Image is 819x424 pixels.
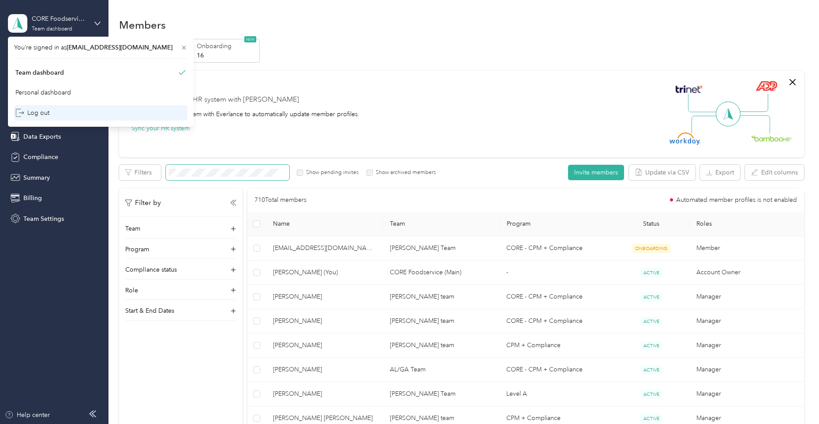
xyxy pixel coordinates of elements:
span: ACTIVE [640,341,662,350]
td: Manager [689,382,806,406]
span: [EMAIL_ADDRESS][DOMAIN_NAME] [67,44,172,51]
td: Carlos Dorribo's team [383,309,500,333]
img: Trinet [673,83,704,95]
p: 710 Total members [254,195,307,205]
iframe: Everlance-gr Chat Button Frame [770,375,819,424]
span: [PERSON_NAME] (You) [273,268,376,277]
p: Start & End Dates [125,306,174,315]
button: Sync your HR system [131,124,190,133]
td: Antoinette P. Rosini [266,285,383,309]
button: Export [700,165,740,180]
td: CORE Foodservice (Main) [383,261,500,285]
h1: Members [119,20,166,30]
span: Team Settings [23,214,64,223]
td: CPM + Compliance [499,333,613,358]
span: Data Exports [23,132,61,141]
td: ONBOARDING [613,236,689,261]
p: Program [125,245,149,254]
span: ONBOARDING [632,244,670,253]
span: Compliance [23,152,58,162]
td: Manager [689,358,806,382]
img: Line Left Up [688,94,719,113]
span: [PERSON_NAME] [273,316,376,326]
div: Log out [15,108,49,117]
span: ACTIVE [640,317,662,326]
label: Show archived members [373,169,436,177]
span: NEW [244,36,256,42]
td: Manager [689,333,806,358]
img: BambooHR [751,135,792,141]
th: Roles [689,212,806,236]
td: Level A [499,382,613,406]
p: Compliance status [125,265,177,274]
span: [PERSON_NAME] [273,389,376,399]
td: Bryan Seibel Team [383,382,500,406]
th: Team [383,212,500,236]
td: Travis Coldiron's team [383,333,500,358]
td: Member [689,236,806,261]
span: ACTIVE [640,292,662,302]
span: [PERSON_NAME] [273,292,376,302]
div: CORE Foodservice (Main) [32,14,87,23]
img: Line Right Up [737,94,768,112]
span: [PERSON_NAME] [273,365,376,375]
td: Carlos E. Dorribo [266,309,383,333]
span: ACTIVE [640,414,662,423]
button: Help center [5,410,50,420]
div: Team dashboard [32,26,72,32]
td: CORE - CPM + Compliance [499,285,613,309]
td: CORE - CPM + Compliance [499,309,613,333]
button: Edit columns [745,165,804,180]
div: Securely sync your HR system with [PERSON_NAME] [131,95,299,105]
td: adipiazza@corefoodservice.com [266,236,383,261]
img: Line Right Down [739,115,770,134]
span: [PERSON_NAME] [273,341,376,350]
span: Name [273,220,376,227]
td: Manager [689,285,806,309]
span: Billing [23,193,42,203]
td: Joe Potter's team [383,285,500,309]
p: 16 [197,51,257,60]
th: Program [500,212,613,236]
td: Michael Whitlocks Team [383,236,500,261]
img: Workday [669,132,700,145]
span: ACTIVE [640,390,662,399]
td: CORE - CPM + Compliance [499,236,613,261]
p: Filter by [125,197,161,208]
div: Integrate your HR system with Everlance to automatically update member profiles. [131,110,359,119]
td: - [499,261,613,285]
span: You’re signed in as [14,43,187,52]
img: Line Left Down [691,115,722,133]
button: Filters [119,165,161,180]
th: Status [613,212,689,236]
td: Account Owner [689,261,806,285]
td: CORE - CPM + Compliance [499,358,613,382]
p: Role [125,286,138,295]
span: [PERSON_NAME] [PERSON_NAME] [273,413,376,423]
button: Invite members [568,165,624,180]
td: Christian D. VanDerPuy [266,382,383,406]
img: ADP [755,81,777,91]
label: Show pending invites [303,169,359,177]
p: Team [125,224,140,233]
span: [EMAIL_ADDRESS][DOMAIN_NAME] [273,243,376,253]
span: ACTIVE [640,268,662,277]
div: Team dashboard [15,68,64,77]
span: ACTIVE [640,365,662,375]
button: Update via CSV [629,165,696,180]
td: AL/GA Team [383,358,500,382]
td: Chuck Russell JR [266,358,383,382]
td: Christian D. Koby [266,333,383,358]
td: Manager [689,309,806,333]
span: Automated member profiles is not enabled [676,197,797,203]
span: Summary [23,173,50,182]
p: Onboarding [197,42,257,51]
div: Personal dashboard [15,88,71,97]
th: Name [266,212,383,236]
td: Michelle Alva (You) [266,261,383,285]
